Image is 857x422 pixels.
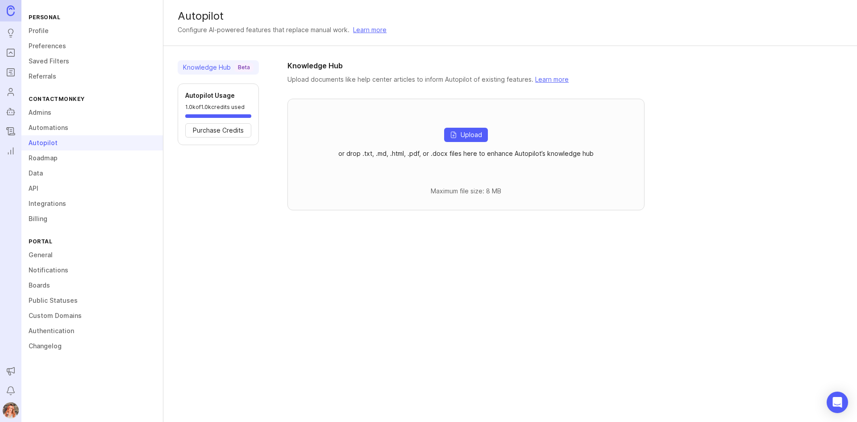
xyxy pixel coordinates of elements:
a: Notifications [21,263,163,278]
div: Personal [21,11,163,23]
a: Changelog [3,123,19,139]
button: Upload [444,128,488,142]
p: Maximum file size: 8 MB [431,187,501,196]
a: Roadmap [21,150,163,166]
a: Integrations [21,196,163,211]
a: Learn more [353,25,387,35]
a: Users [3,84,19,100]
a: Data [21,166,163,181]
button: Announcements [3,363,19,379]
span: Upload [461,130,482,139]
a: Saved Filters [21,54,163,69]
div: Open Intercom Messenger [827,392,848,413]
a: Portal [3,45,19,61]
a: Roadmaps [3,64,19,80]
div: Knowledge Hub [183,63,254,72]
div: ContactMonkey [21,93,163,105]
img: Canny Home [7,5,15,16]
a: Reporting [3,143,19,159]
div: Configure AI-powered features that replace manual work. [178,25,349,35]
p: 1.0k of 1.0k credits used [185,104,251,111]
h6: Autopilot Usage [185,91,251,100]
button: Purchase Credits [185,123,251,138]
button: Bronwen W [3,402,19,418]
a: General [21,247,163,263]
p: Beta [238,64,250,71]
span: Purchase Credits [193,126,244,135]
a: Preferences [21,38,163,54]
a: Admins [21,105,163,120]
a: Referrals [21,69,163,84]
p: Upload documents like help center articles to inform Autopilot of existing features. [287,75,569,84]
a: Profile [21,23,163,38]
a: Public Statuses [21,293,163,308]
div: Portal [21,235,163,247]
a: Boards [21,278,163,293]
a: Custom Domains [21,308,163,323]
a: Learn more [535,75,569,83]
a: Changelog [21,338,163,354]
a: Authentication [21,323,163,338]
a: Autopilot [3,104,19,120]
a: Automations [21,120,163,135]
button: Notifications [3,383,19,399]
p: or drop .txt, .md, .html, .pdf, or .docx files here to enhance Autopilot’s knowledge hub [338,149,594,158]
a: Knowledge HubBeta [178,60,259,75]
h1: Knowledge Hub [287,60,343,71]
a: Billing [21,211,163,226]
a: API [21,181,163,196]
div: Autopilot [178,11,843,21]
a: Ideas [3,25,19,41]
